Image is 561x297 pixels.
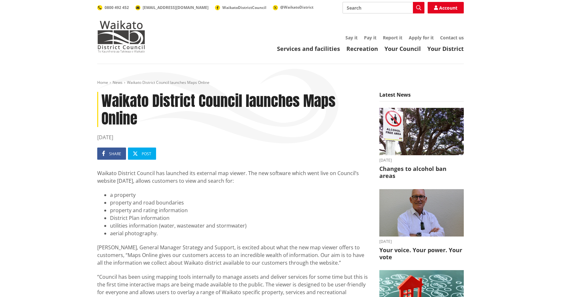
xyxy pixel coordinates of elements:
[97,80,108,85] a: Home
[346,45,378,52] a: Recreation
[110,191,370,199] li: a property
[379,189,464,237] img: Craig Hobbs
[97,133,370,141] time: [DATE]
[110,206,370,214] li: property and rating information
[379,247,464,261] h3: Your voice. Your power. Your vote
[379,108,464,156] img: Alcohol Control Bylaw adopted - August 2025 (2)
[428,2,464,13] a: Account
[105,5,129,10] span: 0800 492 452
[97,20,145,52] img: Waikato District Council - Te Kaunihera aa Takiwaa o Waikato
[110,199,370,206] li: property and road boundaries
[222,5,266,10] span: WaikatoDistrictCouncil
[143,5,209,10] span: [EMAIL_ADDRESS][DOMAIN_NAME]
[379,158,464,162] time: [DATE]
[427,45,464,52] a: Your District
[379,189,464,261] a: [DATE] Your voice. Your power. Your vote
[532,270,555,293] iframe: Messenger Launcher
[280,4,313,10] span: @WaikatoDistrict
[97,5,129,10] a: 0800 492 452
[97,244,370,267] p: [PERSON_NAME], General Manager Strategy and Support, is excited about what the new map viewer off...
[379,165,464,179] h3: Changes to alcohol ban areas
[345,35,358,41] a: Say it
[128,148,156,160] a: Post
[109,151,121,157] span: Share
[142,151,151,157] span: Post
[113,80,122,85] a: News
[273,4,313,10] a: @WaikatoDistrict
[343,2,424,13] input: Search input
[110,229,370,237] li: aerial photography.
[379,108,464,180] a: [DATE] Changes to alcohol ban areas
[97,80,464,85] nav: breadcrumb
[379,240,464,244] time: [DATE]
[215,5,266,10] a: WaikatoDistrictCouncil
[409,35,434,41] a: Apply for it
[110,214,370,222] li: District Plan information
[110,222,370,229] li: utilities information (water, wastewater and stormwater)
[97,169,370,185] p: Waikato District Council has launched its external map viewer. The new software which went live o...
[97,148,126,160] a: Share
[383,35,402,41] a: Report it
[277,45,340,52] a: Services and facilities
[97,92,370,127] h1: Waikato District Council launches Maps Online
[379,92,464,101] h5: Latest News
[364,35,376,41] a: Pay it
[384,45,421,52] a: Your Council
[127,80,209,85] span: Waikato District Council launches Maps Online
[440,35,464,41] a: Contact us
[135,5,209,10] a: [EMAIL_ADDRESS][DOMAIN_NAME]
